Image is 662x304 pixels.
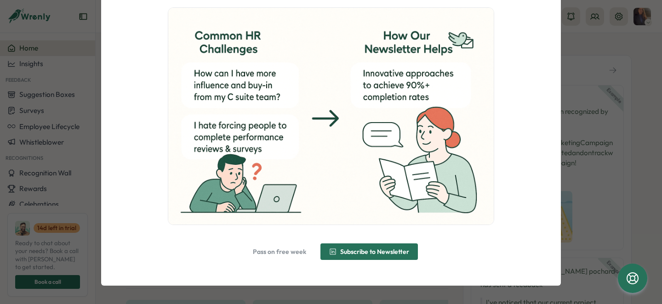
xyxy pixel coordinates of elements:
[320,243,418,260] button: Subscribe to Newsletter
[340,248,409,255] span: Subscribe to Newsletter
[244,243,315,260] button: Pass on free week
[253,248,306,255] span: Pass on free week
[168,8,494,225] img: ChatGPT Image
